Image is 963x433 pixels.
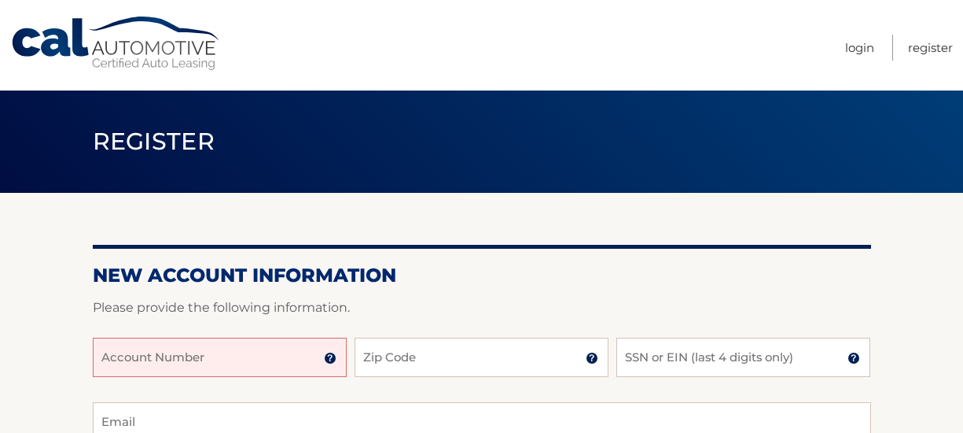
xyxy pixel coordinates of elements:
[847,352,860,365] img: tooltip.svg
[908,35,953,61] a: Register
[586,352,598,365] img: tooltip.svg
[93,264,871,287] h2: New Account Information
[845,35,874,61] a: Login
[616,338,870,377] input: SSN or EIN (last 4 digits only)
[93,338,347,377] input: Account Number
[93,127,215,156] span: Register
[93,297,871,319] p: Please provide the following information.
[355,338,608,377] input: Zip Code
[324,352,336,365] img: tooltip.svg
[10,16,222,72] a: Cal Automotive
